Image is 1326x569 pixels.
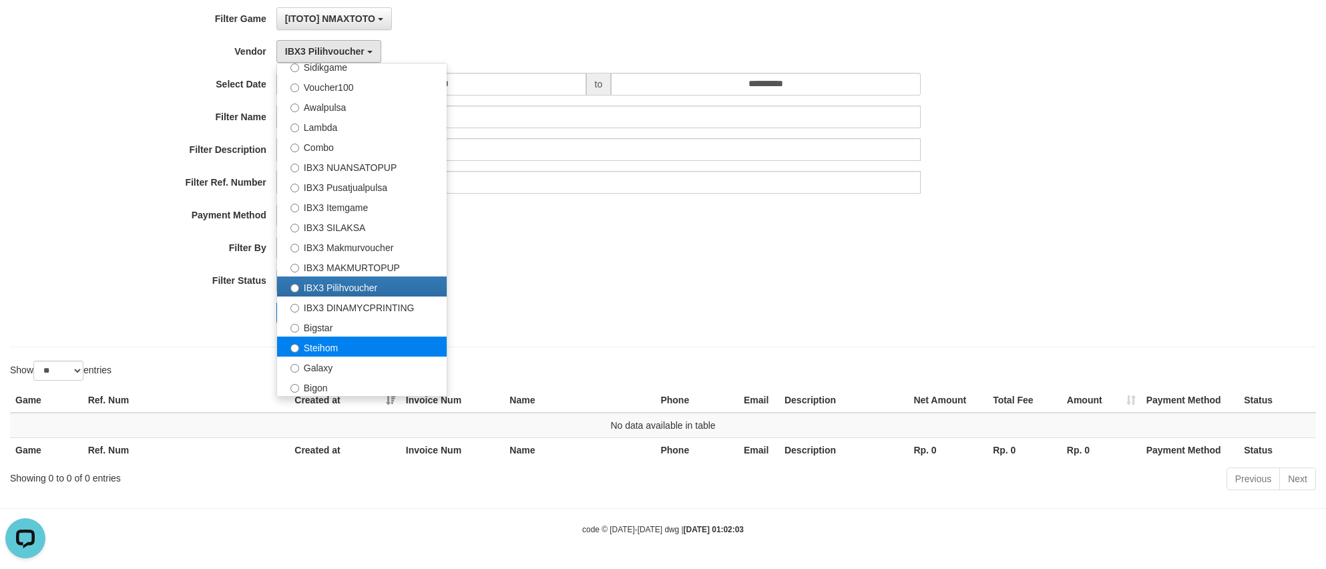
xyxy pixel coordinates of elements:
[987,437,1062,462] th: Rp. 0
[277,136,447,156] label: Combo
[779,437,908,462] th: Description
[401,388,505,413] th: Invoice Num
[5,5,45,45] button: Open LiveChat chat widget
[83,437,290,462] th: Ref. Num
[290,264,299,272] input: IBX3 MAKMURTOPUP
[1279,467,1316,490] a: Next
[586,73,612,96] span: to
[276,40,381,63] button: IBX3 Pilihvoucher
[277,357,447,377] label: Galaxy
[290,244,299,252] input: IBX3 Makmurvoucher
[290,284,299,293] input: IBX3 Pilihvoucher
[289,437,401,462] th: Created at
[290,184,299,192] input: IBX3 Pusatjualpulsa
[290,144,299,152] input: Combo
[277,236,447,256] label: IBX3 Makmurvoucher
[290,104,299,112] input: Awalpulsa
[83,388,290,413] th: Ref. Num
[277,76,447,96] label: Voucher100
[277,56,447,76] label: Sidikgame
[277,196,447,216] label: IBX3 Itemgame
[290,324,299,333] input: Bigstar
[290,364,299,373] input: Galaxy
[10,466,543,485] div: Showing 0 to 0 of 0 entries
[655,388,738,413] th: Phone
[290,344,299,353] input: Steihom
[290,124,299,132] input: Lambda
[504,437,655,462] th: Name
[10,361,112,381] label: Show entries
[277,337,447,357] label: Steihom
[290,63,299,72] input: Sidikgame
[277,156,447,176] label: IBX3 NUANSATOPUP
[738,388,779,413] th: Email
[276,7,392,30] button: [ITOTO] NMAXTOTO
[1141,388,1239,413] th: Payment Method
[277,297,447,317] label: IBX3 DINAMYCPRINTING
[1062,437,1141,462] th: Rp. 0
[290,384,299,393] input: Bigon
[655,437,738,462] th: Phone
[1239,388,1316,413] th: Status
[738,437,779,462] th: Email
[504,388,655,413] th: Name
[401,437,505,462] th: Invoice Num
[277,276,447,297] label: IBX3 Pilihvoucher
[582,525,744,534] small: code © [DATE]-[DATE] dwg |
[1062,388,1141,413] th: Amount: activate to sort column ascending
[290,304,299,313] input: IBX3 DINAMYCPRINTING
[290,164,299,172] input: IBX3 NUANSATOPUP
[290,204,299,212] input: IBX3 Itemgame
[285,46,365,57] span: IBX3 Pilihvoucher
[1227,467,1280,490] a: Previous
[290,83,299,92] input: Voucher100
[289,388,401,413] th: Created at: activate to sort column ascending
[277,176,447,196] label: IBX3 Pusatjualpulsa
[290,224,299,232] input: IBX3 SILAKSA
[277,317,447,337] label: Bigstar
[33,361,83,381] select: Showentries
[277,256,447,276] label: IBX3 MAKMURTOPUP
[285,13,375,24] span: [ITOTO] NMAXTOTO
[908,388,987,413] th: Net Amount
[277,377,447,397] label: Bigon
[908,437,987,462] th: Rp. 0
[987,388,1062,413] th: Total Fee
[1239,437,1316,462] th: Status
[10,413,1316,438] td: No data available in table
[10,388,83,413] th: Game
[277,96,447,116] label: Awalpulsa
[277,216,447,236] label: IBX3 SILAKSA
[1141,437,1239,462] th: Payment Method
[684,525,744,534] strong: [DATE] 01:02:03
[277,116,447,136] label: Lambda
[779,388,908,413] th: Description
[10,437,83,462] th: Game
